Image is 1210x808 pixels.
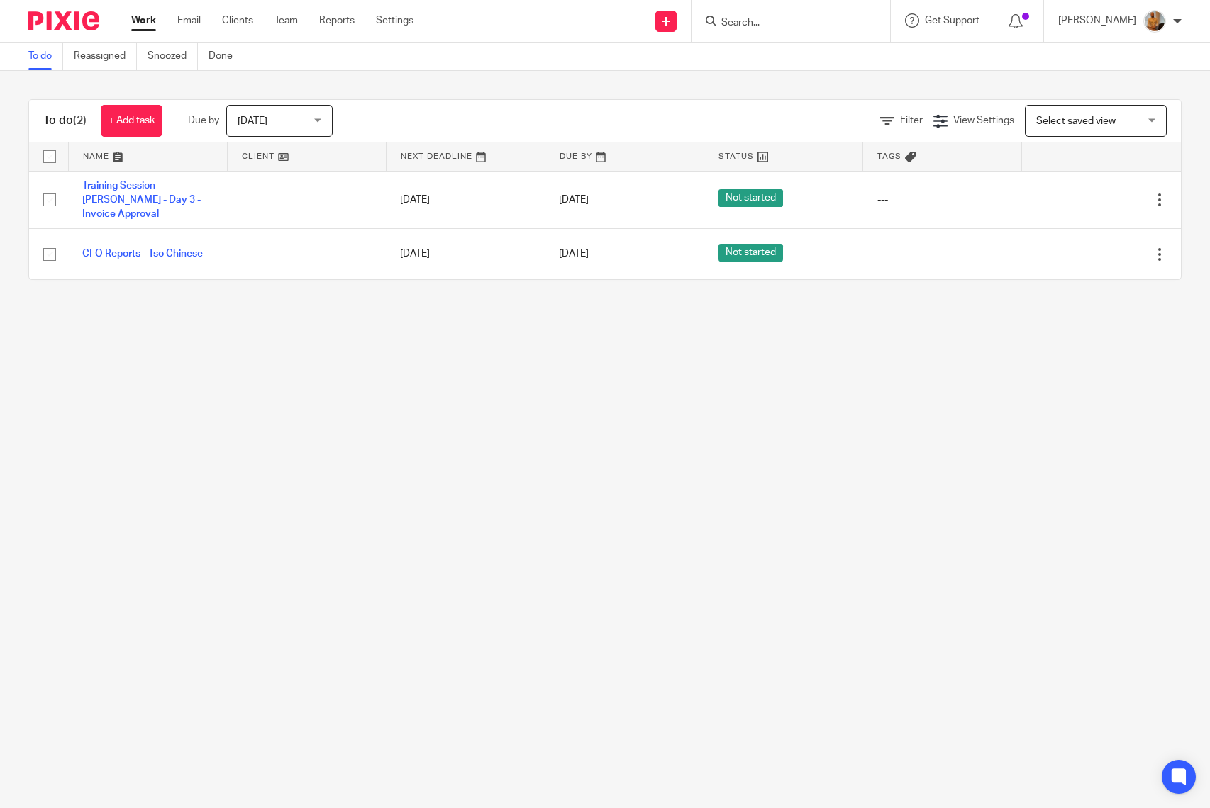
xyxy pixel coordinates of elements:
a: Work [131,13,156,28]
span: (2) [73,115,87,126]
a: Email [177,13,201,28]
a: Clients [222,13,253,28]
a: CFO Reports - Tso Chinese [82,249,203,259]
span: Tags [877,152,901,160]
td: [DATE] [386,171,545,229]
a: + Add task [101,105,162,137]
span: Get Support [925,16,979,26]
a: Done [209,43,243,70]
a: Reports [319,13,355,28]
span: [DATE] [238,116,267,126]
h1: To do [43,113,87,128]
span: Filter [900,116,923,125]
a: Team [274,13,298,28]
p: Due by [188,113,219,128]
span: Not started [718,244,783,262]
a: Training Session - [PERSON_NAME] - Day 3 - Invoice Approval [82,181,201,220]
span: [DATE] [559,195,589,205]
span: View Settings [953,116,1014,125]
span: [DATE] [559,249,589,259]
div: --- [877,247,1008,261]
a: Settings [376,13,413,28]
a: Reassigned [74,43,137,70]
img: 1234.JPG [1143,10,1166,33]
span: Not started [718,189,783,207]
span: Select saved view [1036,116,1116,126]
td: [DATE] [386,229,545,279]
img: Pixie [28,11,99,30]
a: To do [28,43,63,70]
input: Search [720,17,848,30]
div: --- [877,193,1008,207]
p: [PERSON_NAME] [1058,13,1136,28]
a: Snoozed [148,43,198,70]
